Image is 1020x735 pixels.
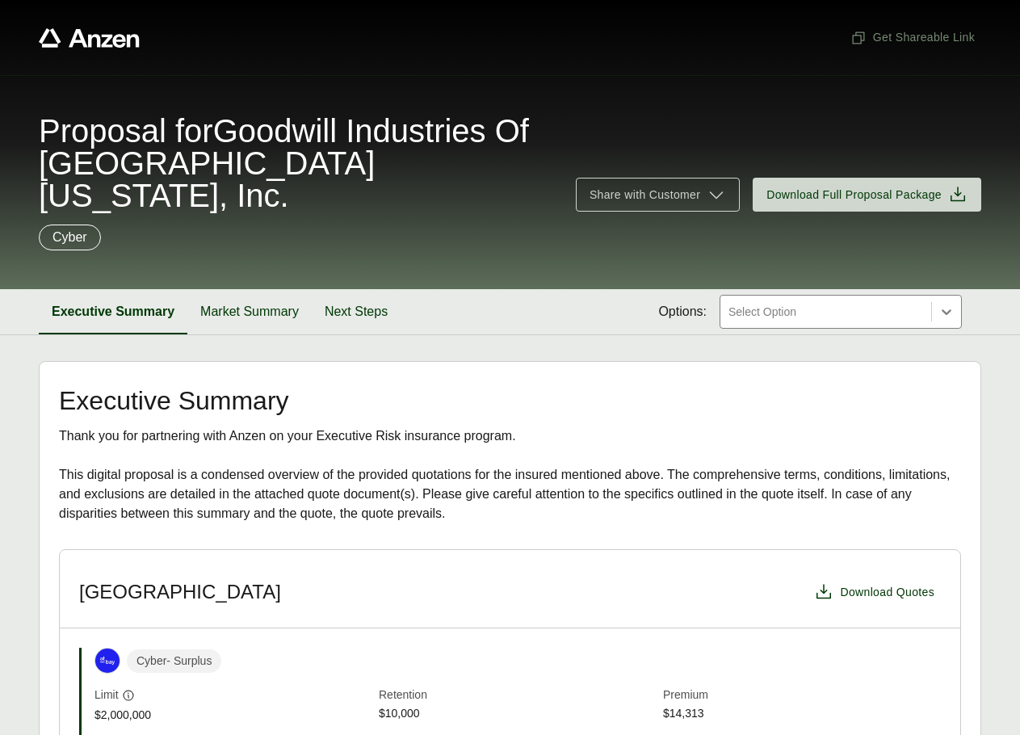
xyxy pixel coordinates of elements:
span: Get Shareable Link [850,29,975,46]
span: Premium [663,687,941,705]
span: $2,000,000 [94,707,372,724]
button: Executive Summary [39,289,187,334]
span: Options: [658,302,707,321]
span: $10,000 [379,705,657,724]
span: $14,313 [663,705,941,724]
div: Thank you for partnering with Anzen on your Executive Risk insurance program. This digital propos... [59,426,961,523]
button: Download Full Proposal Package [753,178,981,212]
span: Download Quotes [840,584,934,601]
p: Cyber [52,228,87,247]
span: Retention [379,687,657,705]
span: Proposal for Goodwill Industries Of [GEOGRAPHIC_DATA][US_STATE], Inc. [39,115,556,212]
span: Cyber - Surplus [127,649,221,673]
h3: [GEOGRAPHIC_DATA] [79,580,281,604]
button: Share with Customer [576,178,740,212]
span: Download Full Proposal Package [766,187,942,204]
a: Anzen website [39,28,140,48]
button: Get Shareable Link [844,23,981,52]
img: At-Bay [95,649,120,673]
span: Share with Customer [590,187,700,204]
h2: Executive Summary [59,388,961,414]
button: Market Summary [187,289,312,334]
button: Next Steps [312,289,401,334]
span: Limit [94,687,119,703]
button: Download Quotes [808,576,941,608]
